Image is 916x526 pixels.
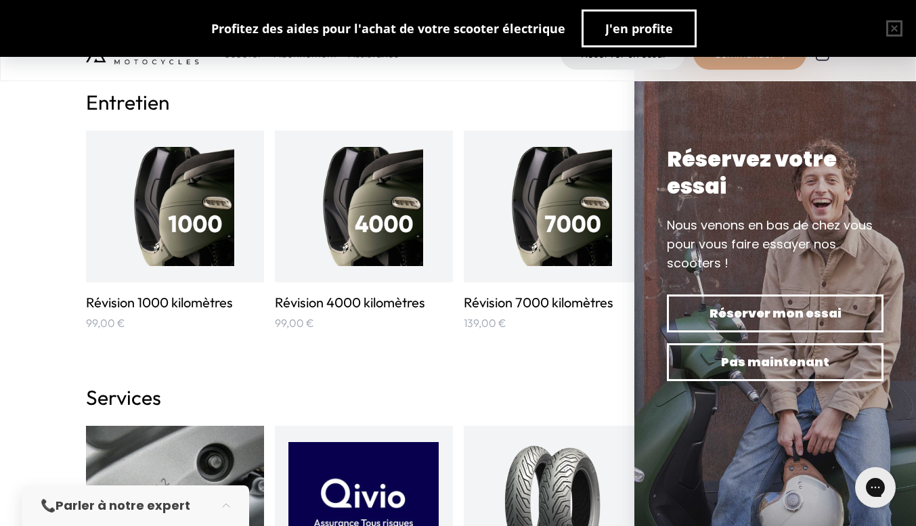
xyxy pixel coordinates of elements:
[464,293,642,312] h3: Révision 7000 kilomètres
[86,131,264,331] a: Révision 1000 kilomètres Révision 1000 kilomètres 99,00 €
[86,315,264,331] p: 99,00 €
[275,315,453,331] p: 99,00 €
[464,315,642,331] p: 139,00 €
[304,147,423,266] img: Révision 4000 kilomètres
[464,131,642,331] a: Révision 7000 kilomètres Révision 7000 kilomètres 139,00 €
[86,293,264,312] h3: Révision 1000 kilomètres
[493,147,612,266] img: Révision 7000 kilomètres
[848,462,902,512] iframe: Gorgias live chat messenger
[275,293,453,312] h3: Révision 4000 kilomètres
[115,147,234,266] img: Révision 1000 kilomètres
[86,385,831,410] h2: Services
[86,90,831,114] h2: Entretien
[275,131,453,331] a: Révision 4000 kilomètres Révision 4000 kilomètres 99,00 €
